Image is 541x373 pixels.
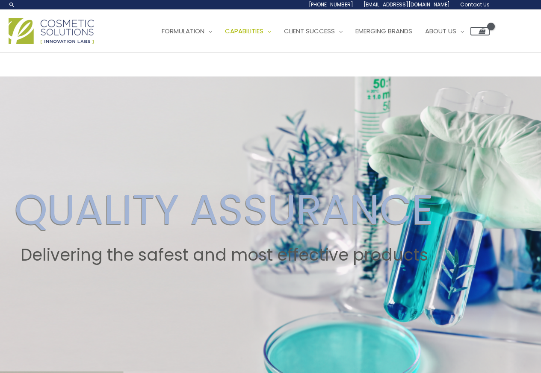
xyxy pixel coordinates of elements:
[225,26,263,35] span: Capabilities
[162,26,204,35] span: Formulation
[309,1,353,8] span: [PHONE_NUMBER]
[15,245,434,265] h2: Delivering the safest and most effective products
[425,26,456,35] span: About Us
[460,1,490,8] span: Contact Us
[219,18,278,44] a: Capabilities
[419,18,470,44] a: About Us
[155,18,219,44] a: Formulation
[9,1,15,8] a: Search icon link
[355,26,412,35] span: Emerging Brands
[9,18,94,44] img: Cosmetic Solutions Logo
[278,18,349,44] a: Client Success
[349,18,419,44] a: Emerging Brands
[284,26,335,35] span: Client Success
[149,18,490,44] nav: Site Navigation
[364,1,450,8] span: [EMAIL_ADDRESS][DOMAIN_NAME]
[15,185,434,235] h2: QUALITY ASSURANCE
[470,27,490,35] a: View Shopping Cart, empty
